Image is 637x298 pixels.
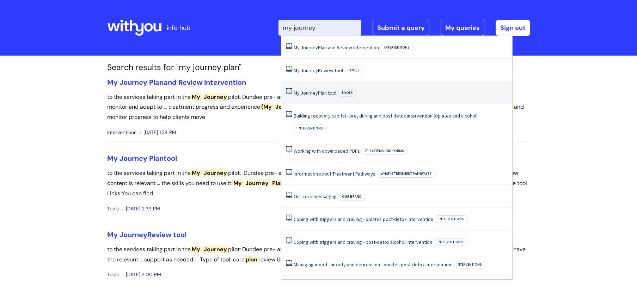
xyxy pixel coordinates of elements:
span: My [191,246,201,253]
span: My [107,78,118,87]
a: Submit a query [373,20,429,36]
span: Tools [344,66,363,74]
span: My [294,67,300,74]
span: Journey [120,78,147,87]
span: Interventions [107,128,136,137]
span: Plan [149,154,164,163]
span: Journey [301,44,318,51]
a: My queries [441,20,484,36]
span: Interventions [434,238,467,246]
div: | - [278,20,530,36]
a: Building recovery capital - pre, during and post detox intervention (opiates and alcohol) [294,113,478,119]
span: Plan [271,179,285,187]
a: My JourneyReview tool [107,230,186,239]
a: My Journey Planand Review intervention [107,78,246,87]
span: Journey [203,169,228,177]
span: Interventions [435,215,468,223]
span: [DATE] 2:39 PM [122,204,160,213]
span: My [232,179,243,187]
a: Our core messaging [294,193,337,199]
a: Coping with triggers and craving - opiates post-detox intervention [294,216,433,222]
span: (My [260,103,273,110]
span: Plan [149,78,164,87]
input: Search [278,20,361,36]
a: Information about Treatment Pathways [294,171,375,177]
span: My [107,230,118,239]
span: Tools [107,270,119,279]
span: Interventions [380,44,414,51]
span: Journey [120,154,147,163]
span: Journey [203,246,228,253]
a: Working with downloaded PDFs [294,148,360,154]
span: My [294,44,300,51]
a: My Journey Plantool [107,154,177,163]
span: My [191,93,201,101]
span: [DATE] 1:34 PM [140,128,176,137]
span: IT, systems and forms [361,147,408,155]
span: plan [245,256,258,263]
span: My [107,154,118,163]
span: Journey [301,67,318,74]
span: Journey [274,103,300,110]
p: to the services taking part in the pilot: Dundee pre- and post-rehabilitation ... this to Create ... [107,168,530,198]
a: My JourneyPlan tool [294,90,336,96]
h1: Search results for "my journey plan" [107,63,530,72]
p: to the services taking part in the pilot: Dundee pre- and post-rehabilitation ... treatment and r... [107,92,530,122]
p: to the services taking part in the pilot: Dundee pre- and post-rehabilitation ... the skills you ... [107,245,530,265]
a: Sign out [496,20,530,36]
span: What is Treatment Pathways? [377,170,436,178]
span: Journey [203,93,228,101]
span: Tools [338,89,357,97]
span: Interventions [453,261,486,268]
span: [DATE] 3:00 PM [122,270,161,279]
a: Coping with triggers and craving - post-detox alcohol intervention [294,239,432,245]
a: My JourneyPlan and Review intervention [294,44,379,51]
span: Our brand [338,193,366,201]
span: Journey [244,179,270,187]
span: Journey [120,230,147,239]
span: Journey [301,90,318,96]
span: Interventions [294,125,327,132]
span: My [191,169,201,177]
p: info hub [167,22,190,33]
span: My [294,90,300,96]
a: Managing mood - anxiety and depression - opiates post-detox intervention [294,261,451,268]
a: My JourneyReview tool [294,67,343,74]
span: Tools [107,204,119,213]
